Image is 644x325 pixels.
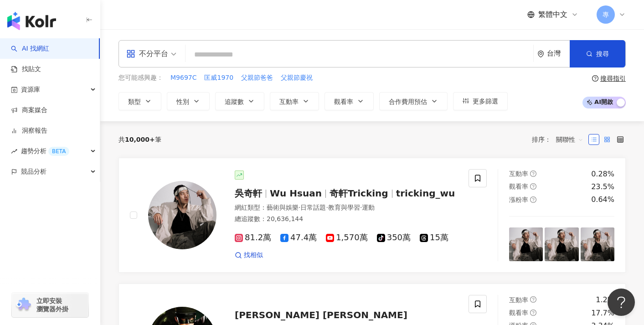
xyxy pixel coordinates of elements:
a: KOL Avatar吳奇軒Wu Hsuan奇軒Trickingtricking_wu網紅類型：藝術與娛樂·日常話題·教育與學習·運動總追蹤數：20,636,14481.2萬47.4萬1,570萬... [118,158,626,273]
span: question-circle [530,296,536,303]
a: 商案媒合 [11,106,47,115]
div: 共 筆 [118,136,161,143]
span: 81.2萬 [235,233,271,242]
span: 合作費用預估 [389,98,427,105]
span: question-circle [530,196,536,203]
span: 立即安裝 瀏覽器外掛 [36,297,68,313]
span: 關聯性 [556,132,583,147]
span: appstore [126,49,135,58]
span: 性別 [176,98,189,105]
span: 吳奇軒 [235,188,262,199]
img: post-image [545,227,578,261]
button: 搜尋 [570,40,625,67]
div: 排序： [532,132,588,147]
span: 專 [603,10,609,20]
div: 1.2% [596,295,614,305]
span: 繁體中文 [538,10,567,20]
span: 父親節慶祝 [281,73,313,83]
button: 合作費用預估 [379,92,448,110]
button: 性別 [167,92,210,110]
a: 找相似 [235,251,263,260]
div: 23.5% [591,182,614,192]
a: 找貼文 [11,65,41,74]
span: 匡威1970 [204,73,233,83]
button: 匡威1970 [204,73,234,83]
span: 找相似 [244,251,263,260]
span: question-circle [592,75,598,82]
span: rise [11,148,17,155]
span: 觀看率 [334,98,353,105]
button: 互動率 [270,92,319,110]
span: 藝術與娛樂 [267,204,299,211]
span: 350萬 [377,233,411,242]
span: question-circle [530,183,536,190]
img: post-image [509,227,543,261]
span: question-circle [530,310,536,316]
a: 洞察報告 [11,126,47,135]
img: post-image [581,227,614,261]
span: 觀看率 [509,183,528,190]
span: 類型 [128,98,141,105]
a: chrome extension立即安裝 瀏覽器外掛 [12,293,88,317]
span: 15萬 [420,233,448,242]
span: 競品分析 [21,161,46,182]
div: 0.28% [591,169,614,179]
span: question-circle [530,170,536,177]
span: 日常話題 [300,204,326,211]
span: 漲粉率 [509,196,528,203]
span: 更多篩選 [473,98,498,105]
span: 追蹤數 [225,98,244,105]
iframe: Help Scout Beacon - Open [608,289,635,316]
div: 0.64% [591,195,614,205]
button: 父親節慶祝 [280,73,313,83]
span: tricking_wu [396,188,455,199]
img: chrome extension [15,298,32,312]
span: · [326,204,328,211]
div: 台灣 [547,50,570,57]
button: M9697C [170,73,197,83]
span: [PERSON_NAME] [PERSON_NAME] [235,310,407,320]
button: 追蹤數 [215,92,264,110]
span: 10,000+ [125,136,155,143]
span: 您可能感興趣： [118,73,163,83]
span: 互動率 [279,98,299,105]
img: logo [7,12,56,30]
button: 觀看率 [325,92,374,110]
div: 搜尋指引 [600,75,626,82]
span: 教育與學習 [328,204,360,211]
span: 1,570萬 [326,233,368,242]
button: 更多篩選 [453,92,508,110]
span: 父親節爸爸 [241,73,273,83]
span: 奇軒Tricking [330,188,388,199]
a: searchAI 找網紅 [11,44,49,53]
span: · [299,204,300,211]
span: 搜尋 [596,50,609,57]
span: environment [537,51,544,57]
span: 觀看率 [509,309,528,316]
span: 運動 [362,204,375,211]
button: 父親節爸爸 [241,73,273,83]
span: 互動率 [509,296,528,304]
img: KOL Avatar [148,181,216,249]
button: 類型 [118,92,161,110]
div: 總追蹤數 ： 20,636,144 [235,215,458,224]
span: 47.4萬 [280,233,317,242]
span: M9697C [170,73,196,83]
span: 資源庫 [21,79,40,100]
span: Wu Hsuan [270,188,322,199]
span: 趨勢分析 [21,141,69,161]
div: 17.7% [591,308,614,318]
div: 不分平台 [126,46,168,61]
div: BETA [48,147,69,156]
span: · [360,204,362,211]
div: 網紅類型 ： [235,203,458,212]
span: 互動率 [509,170,528,177]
